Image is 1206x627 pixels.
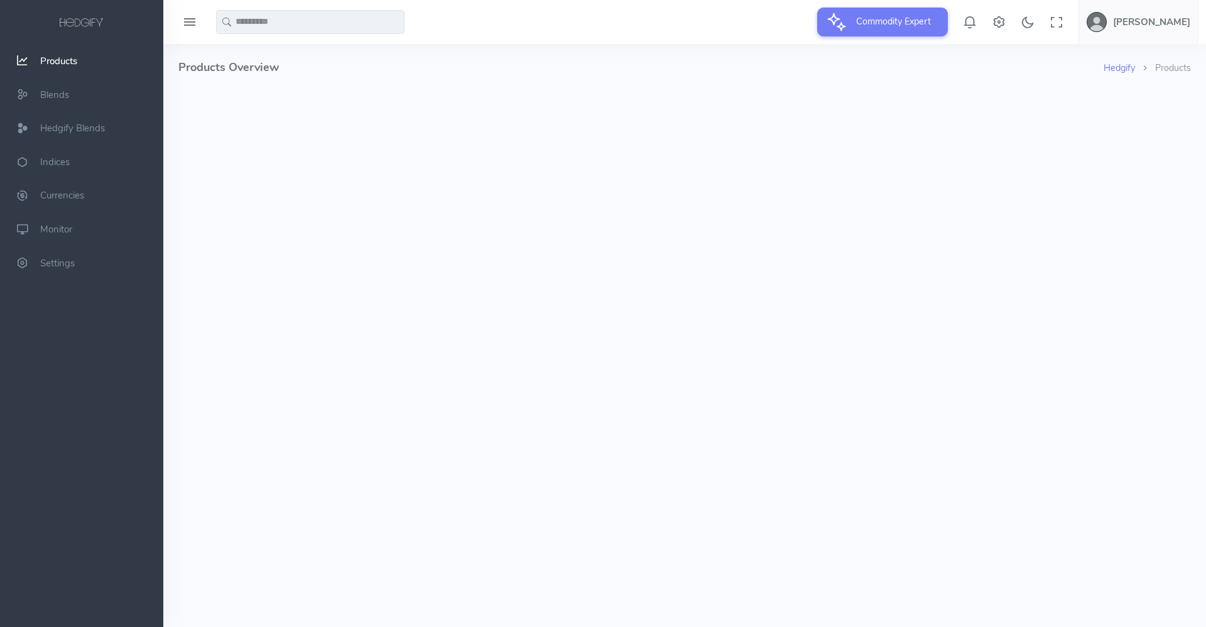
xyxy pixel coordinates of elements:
a: Commodity Expert [817,15,948,28]
span: Settings [40,257,75,270]
span: Currencies [40,190,84,202]
h4: Products Overview [178,44,1104,91]
span: Monitor [40,223,72,236]
span: Hedgify Blends [40,122,105,134]
li: Products [1135,62,1191,75]
img: logo [57,16,106,30]
span: Commodity Expert [849,8,938,35]
span: Indices [40,156,70,168]
span: Products [40,55,77,67]
button: Commodity Expert [817,8,948,36]
h5: [PERSON_NAME] [1113,17,1190,27]
span: Blends [40,89,69,101]
a: Hedgify [1104,62,1135,74]
img: user-image [1087,12,1107,32]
